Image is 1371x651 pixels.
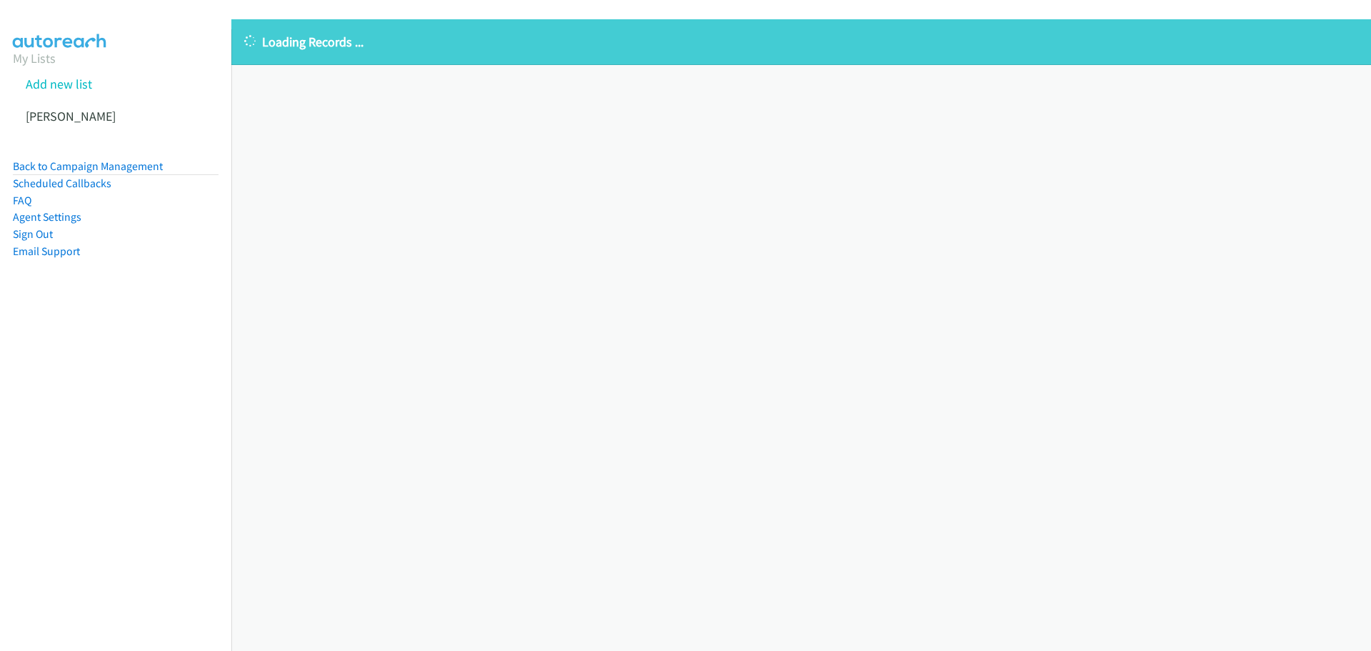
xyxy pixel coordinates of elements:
[26,76,92,92] a: Add new list
[13,244,80,258] a: Email Support
[13,227,53,241] a: Sign Out
[13,194,31,207] a: FAQ
[244,32,1358,51] p: Loading Records ...
[13,50,56,66] a: My Lists
[13,210,81,224] a: Agent Settings
[13,159,163,173] a: Back to Campaign Management
[13,177,111,190] a: Scheduled Callbacks
[26,108,116,124] a: [PERSON_NAME]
